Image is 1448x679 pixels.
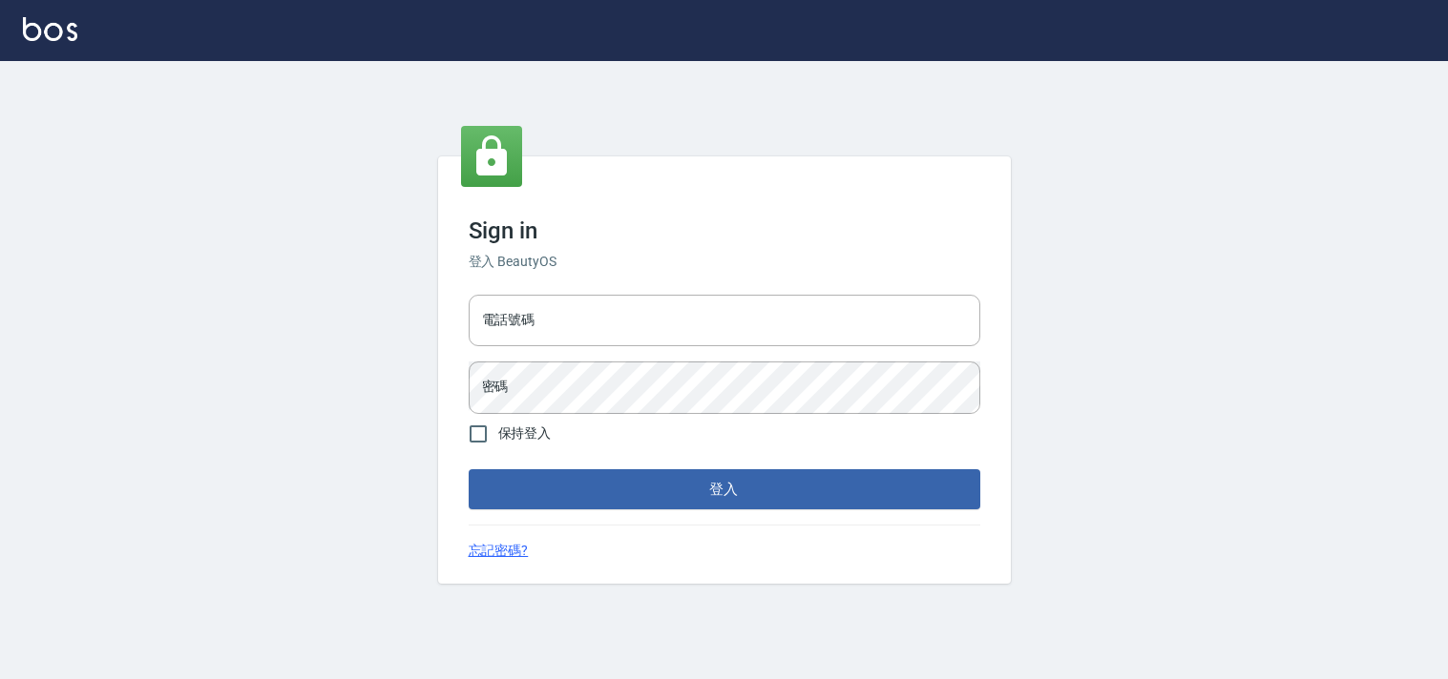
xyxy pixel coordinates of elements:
button: 登入 [469,469,980,509]
span: 保持登入 [498,423,552,443]
img: Logo [23,17,77,41]
h3: Sign in [469,217,980,244]
a: 忘記密碼? [469,541,529,561]
h6: 登入 BeautyOS [469,252,980,272]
